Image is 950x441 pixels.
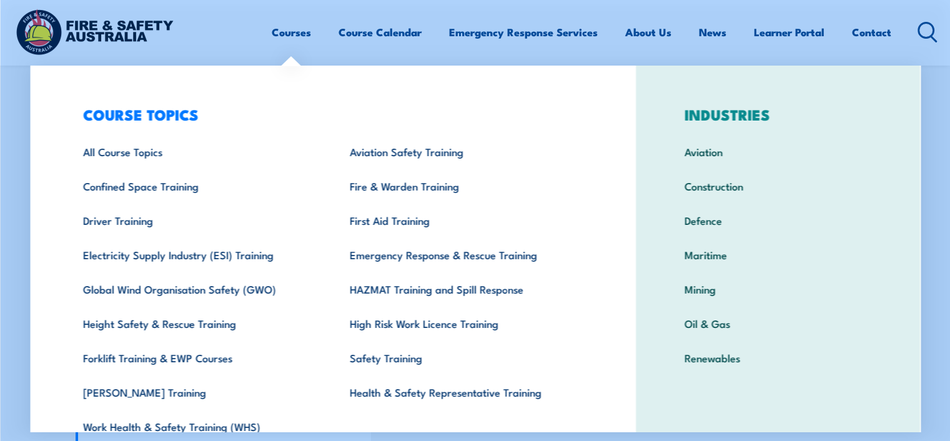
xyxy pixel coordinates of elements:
a: Learner Portal [754,16,824,49]
a: Forklift Training & EWP Courses [63,340,330,375]
a: Health & Safety Representative Training [330,375,596,409]
a: Safety Training [330,340,596,375]
a: Defence [665,203,891,237]
a: Mining [665,272,891,306]
a: Renewables [665,340,891,375]
a: About Us [625,16,671,49]
h3: INDUSTRIES [665,106,891,123]
a: Aviation Safety Training [330,134,596,169]
a: Maritime [665,237,891,272]
a: Aviation [665,134,891,169]
a: Construction [665,169,891,203]
a: News [699,16,726,49]
a: Fire & Warden Training [330,169,596,203]
a: Electricity Supply Industry (ESI) Training [63,237,330,272]
a: [PERSON_NAME] Training [63,375,330,409]
a: All Course Topics [63,134,330,169]
a: Driver Training [63,203,330,237]
a: High Risk Work Licence Training [330,306,596,340]
a: First Aid Training [330,203,596,237]
a: Global Wind Organisation Safety (GWO) [63,272,330,306]
a: Confined Space Training [63,169,330,203]
a: Height Safety & Rescue Training [63,306,330,340]
a: Courses [272,16,311,49]
a: Emergency Response Services [449,16,598,49]
a: Emergency Response & Rescue Training [330,237,596,272]
a: Contact [852,16,891,49]
a: HAZMAT Training and Spill Response [330,272,596,306]
a: Oil & Gas [665,306,891,340]
h3: COURSE TOPICS [63,106,596,123]
a: Course Calendar [339,16,422,49]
